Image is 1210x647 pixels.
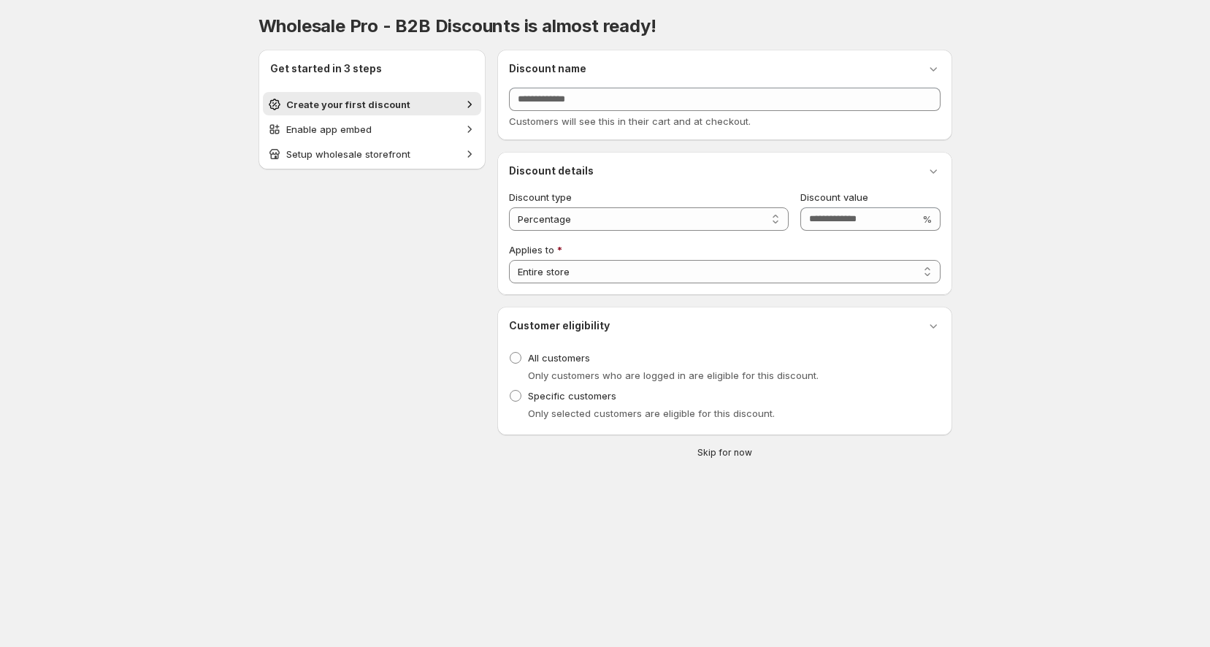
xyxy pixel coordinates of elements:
[509,164,594,178] h3: Discount details
[509,191,572,203] span: Discount type
[528,390,616,402] span: Specific customers
[286,123,372,135] span: Enable app embed
[491,444,958,462] button: Skip for now
[528,370,819,381] span: Only customers who are logged in are eligible for this discount.
[509,318,610,333] h3: Customer eligibility
[259,15,952,38] h1: Wholesale Pro - B2B Discounts is almost ready!
[528,407,775,419] span: Only selected customers are eligible for this discount.
[286,148,410,160] span: Setup wholesale storefront
[697,447,752,459] span: Skip for now
[509,61,586,76] h3: Discount name
[528,352,590,364] span: All customers
[922,213,932,225] span: %
[270,61,474,76] h2: Get started in 3 steps
[286,99,410,110] span: Create your first discount
[800,191,868,203] span: Discount value
[509,115,751,127] span: Customers will see this in their cart and at checkout.
[509,244,554,256] span: Applies to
